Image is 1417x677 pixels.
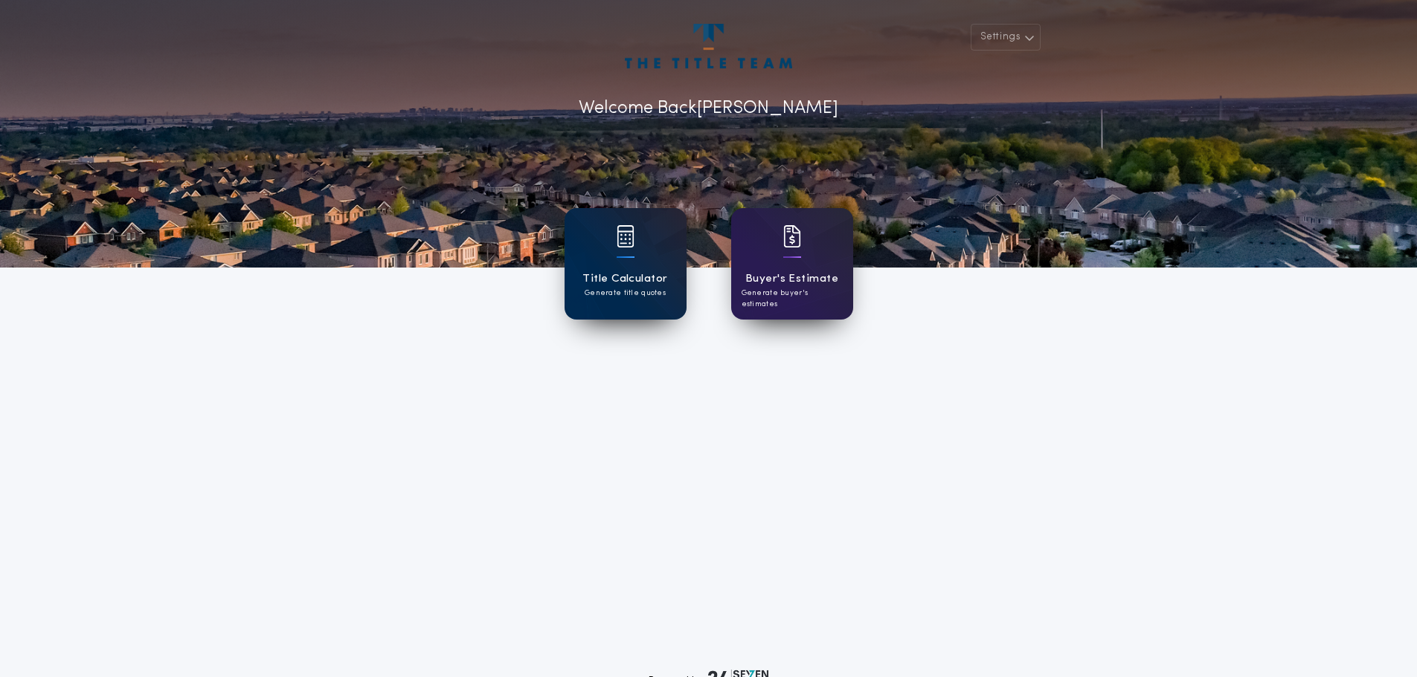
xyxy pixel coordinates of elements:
img: account-logo [625,24,791,68]
img: card icon [783,225,801,247]
a: card iconBuyer's EstimateGenerate buyer's estimates [731,208,853,320]
h1: Buyer's Estimate [745,271,838,288]
p: Welcome Back [PERSON_NAME] [579,95,838,122]
button: Settings [971,24,1041,51]
p: Generate title quotes [585,288,666,299]
h1: Title Calculator [582,271,667,288]
img: card icon [617,225,634,247]
a: card iconTitle CalculatorGenerate title quotes [565,208,687,320]
p: Generate buyer's estimates [742,288,843,310]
